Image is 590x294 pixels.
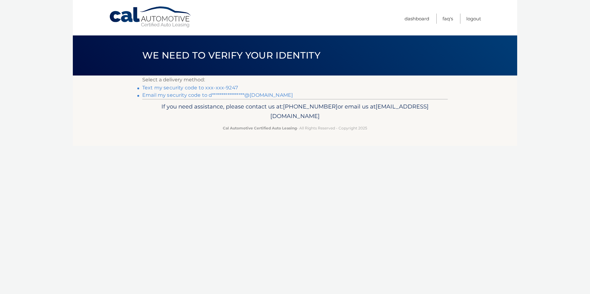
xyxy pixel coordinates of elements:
[223,126,297,130] strong: Cal Automotive Certified Auto Leasing
[142,76,448,84] p: Select a delivery method:
[142,85,238,91] a: Text my security code to xxx-xxx-9247
[142,50,320,61] span: We need to verify your identity
[109,6,192,28] a: Cal Automotive
[466,14,481,24] a: Logout
[283,103,338,110] span: [PHONE_NUMBER]
[405,14,429,24] a: Dashboard
[442,14,453,24] a: FAQ's
[146,125,444,131] p: - All Rights Reserved - Copyright 2025
[146,102,444,121] p: If you need assistance, please contact us at: or email us at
